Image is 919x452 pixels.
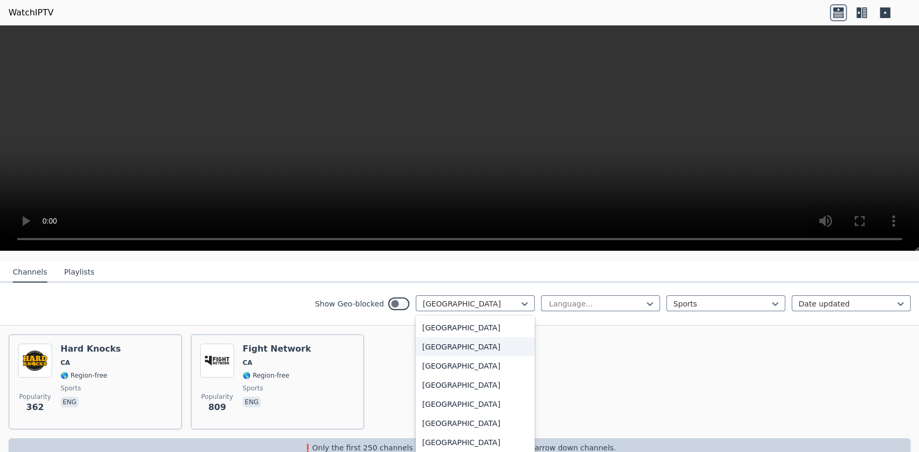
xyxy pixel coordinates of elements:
div: [GEOGRAPHIC_DATA] [416,414,535,433]
div: [GEOGRAPHIC_DATA] [416,337,535,356]
span: Popularity [201,393,233,401]
span: sports [61,384,81,393]
span: CA [61,359,70,367]
button: Playlists [64,262,95,283]
p: eng [243,397,261,407]
img: Hard Knocks [18,344,52,378]
div: [GEOGRAPHIC_DATA] [416,433,535,452]
span: Popularity [19,393,51,401]
span: 809 [208,401,226,414]
div: [GEOGRAPHIC_DATA] [416,356,535,376]
label: Show Geo-blocked [315,299,384,309]
button: Channels [13,262,47,283]
p: eng [61,397,79,407]
img: Fight Network [200,344,234,378]
span: 🌎 Region-free [243,371,289,380]
span: CA [243,359,252,367]
h6: Hard Knocks [61,344,121,354]
div: [GEOGRAPHIC_DATA] [416,376,535,395]
h6: Fight Network [243,344,311,354]
a: WatchIPTV [8,6,54,19]
span: sports [243,384,263,393]
div: [GEOGRAPHIC_DATA] [416,395,535,414]
span: 362 [26,401,44,414]
span: 🌎 Region-free [61,371,107,380]
div: [GEOGRAPHIC_DATA] [416,318,535,337]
